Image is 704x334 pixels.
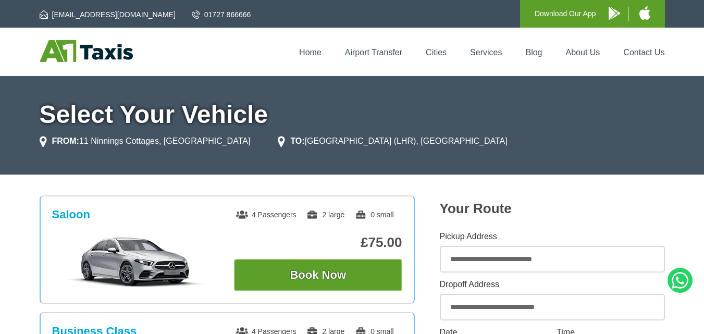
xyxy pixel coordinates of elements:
[440,201,665,217] h2: Your Route
[440,280,665,289] label: Dropoff Address
[236,211,297,219] span: 4 Passengers
[566,48,600,57] a: About Us
[299,48,322,57] a: Home
[57,236,214,288] img: Saloon
[345,48,402,57] a: Airport Transfer
[470,48,502,57] a: Services
[609,7,620,20] img: A1 Taxis Android App
[623,48,664,57] a: Contact Us
[234,234,402,251] p: £75.00
[355,211,393,219] span: 0 small
[290,137,304,145] strong: TO:
[52,208,90,221] h3: Saloon
[40,9,176,20] a: [EMAIL_ADDRESS][DOMAIN_NAME]
[440,232,665,241] label: Pickup Address
[40,102,665,127] h1: Select Your Vehicle
[535,7,596,20] p: Download Our App
[40,40,133,62] img: A1 Taxis St Albans LTD
[192,9,251,20] a: 01727 866666
[525,48,542,57] a: Blog
[40,135,251,147] li: 11 Ninnings Cottages, [GEOGRAPHIC_DATA]
[426,48,447,57] a: Cities
[639,6,650,20] img: A1 Taxis iPhone App
[306,211,344,219] span: 2 large
[52,137,79,145] strong: FROM:
[561,311,699,334] iframe: chat widget
[278,135,507,147] li: [GEOGRAPHIC_DATA] (LHR), [GEOGRAPHIC_DATA]
[234,259,402,291] button: Book Now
